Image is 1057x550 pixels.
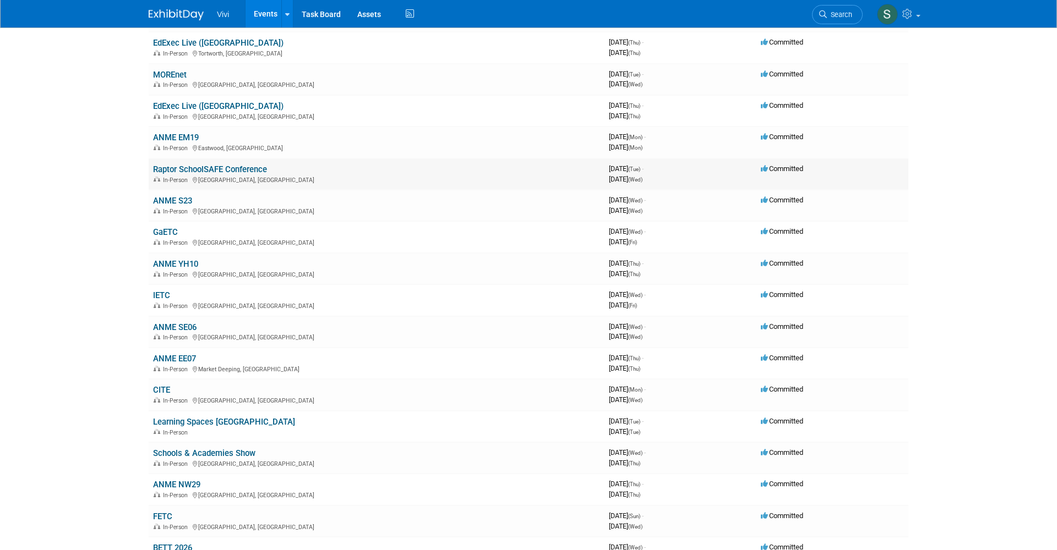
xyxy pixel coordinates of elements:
a: IETC [153,290,170,300]
a: Raptor SchoolSAFE Conference [153,164,267,174]
div: [GEOGRAPHIC_DATA], [GEOGRAPHIC_DATA] [153,80,600,89]
span: [DATE] [609,175,642,183]
span: [DATE] [609,143,642,151]
span: [DATE] [609,490,640,498]
span: (Fri) [628,239,637,245]
img: In-Person Event [154,492,160,497]
a: ANME YH10 [153,259,198,269]
span: (Wed) [628,450,642,456]
span: [DATE] [609,259,644,267]
span: (Thu) [628,103,640,109]
div: [GEOGRAPHIC_DATA], [GEOGRAPHIC_DATA] [153,395,600,404]
span: In-Person [163,50,191,57]
span: - [644,385,646,393]
span: (Wed) [628,324,642,330]
img: In-Person Event [154,208,160,213]
span: (Thu) [628,460,640,466]
span: - [644,448,646,457]
div: [GEOGRAPHIC_DATA], [GEOGRAPHIC_DATA] [153,175,600,184]
span: Committed [761,322,803,331]
img: In-Person Event [154,397,160,403]
span: [DATE] [609,133,646,141]
span: [DATE] [609,227,646,235]
span: - [642,480,644,488]
span: - [644,227,646,235]
span: - [642,259,644,267]
span: Vivi [217,10,229,19]
span: - [642,101,644,109]
span: (Thu) [628,261,640,267]
span: In-Person [163,145,191,152]
span: (Fri) [628,302,637,309]
span: (Thu) [628,492,640,498]
span: Committed [761,101,803,109]
span: In-Person [163,239,191,246]
span: (Wed) [628,397,642,403]
span: Committed [761,512,803,520]
span: (Tue) [628,166,640,172]
span: In-Person [163,208,191,215]
span: (Thu) [628,481,640,487]
div: [GEOGRAPHIC_DATA], [GEOGRAPHIC_DATA] [153,238,600,246]
span: In-Person [163,302,191,310]
div: [GEOGRAPHIC_DATA], [GEOGRAPHIC_DATA] [153,112,600,120]
span: (Thu) [628,366,640,372]
a: ANME EE07 [153,354,196,364]
img: Sara Membreno [877,4,898,25]
div: [GEOGRAPHIC_DATA], [GEOGRAPHIC_DATA] [153,522,600,531]
img: In-Person Event [154,177,160,182]
a: CITE [153,385,170,395]
span: [DATE] [609,238,637,246]
span: Committed [761,448,803,457]
span: In-Person [163,397,191,404]
span: (Wed) [628,524,642,530]
div: [GEOGRAPHIC_DATA], [GEOGRAPHIC_DATA] [153,206,600,215]
span: - [644,196,646,204]
span: In-Person [163,334,191,341]
span: Committed [761,385,803,393]
span: [DATE] [609,112,640,120]
span: In-Person [163,271,191,278]
img: ExhibitDay [149,9,204,20]
span: (Wed) [628,81,642,87]
span: - [644,322,646,331]
span: (Wed) [628,208,642,214]
a: EdExec Live ([GEOGRAPHIC_DATA]) [153,101,284,111]
a: EdExec Live ([GEOGRAPHIC_DATA]) [153,38,284,48]
span: [DATE] [609,70,644,78]
span: (Thu) [628,50,640,56]
span: In-Person [163,429,191,436]
span: [DATE] [609,290,646,299]
a: Learning Spaces [GEOGRAPHIC_DATA] [153,417,295,427]
span: Committed [761,259,803,267]
a: GaETC [153,227,178,237]
span: (Thu) [628,40,640,46]
span: In-Person [163,492,191,499]
span: (Tue) [628,71,640,78]
span: Committed [761,133,803,141]
span: In-Person [163,113,191,120]
span: - [644,133,646,141]
span: (Thu) [628,355,640,361]
span: (Sun) [628,513,640,519]
span: [DATE] [609,364,640,372]
span: Committed [761,164,803,173]
span: [DATE] [609,206,642,215]
span: [DATE] [609,459,640,467]
span: Committed [761,70,803,78]
span: [DATE] [609,101,644,109]
span: [DATE] [609,427,640,436]
a: ANME S23 [153,196,192,206]
span: [DATE] [609,354,644,362]
span: - [644,290,646,299]
span: (Mon) [628,134,642,140]
span: Committed [761,480,803,488]
span: Committed [761,417,803,425]
span: In-Person [163,460,191,468]
span: (Wed) [628,229,642,235]
span: (Wed) [628,197,642,204]
span: Committed [761,354,803,362]
img: In-Person Event [154,366,160,371]
span: [DATE] [609,322,646,331]
img: In-Person Event [154,239,160,245]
